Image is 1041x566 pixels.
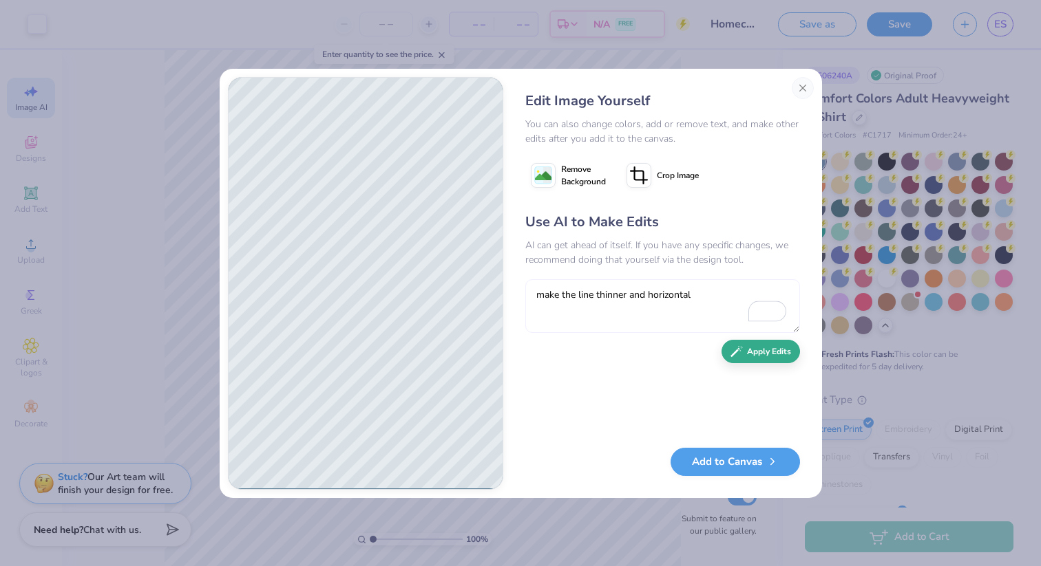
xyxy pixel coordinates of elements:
[525,91,800,111] div: Edit Image Yourself
[722,340,800,364] button: Apply Edits
[525,117,800,146] div: You can also change colors, add or remove text, and make other edits after you add it to the canvas.
[525,238,800,267] div: AI can get ahead of itself. If you have any specific changes, we recommend doing that yourself vi...
[621,158,707,193] button: Crop Image
[525,279,800,333] textarea: To enrich screen reader interactions, please activate Accessibility in Grammarly extension settings
[561,163,606,188] span: Remove Background
[657,169,699,182] span: Crop Image
[671,448,800,476] button: Add to Canvas
[525,212,800,232] div: Use AI to Make Edits
[792,77,814,99] button: Close
[525,158,611,193] button: Remove Background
